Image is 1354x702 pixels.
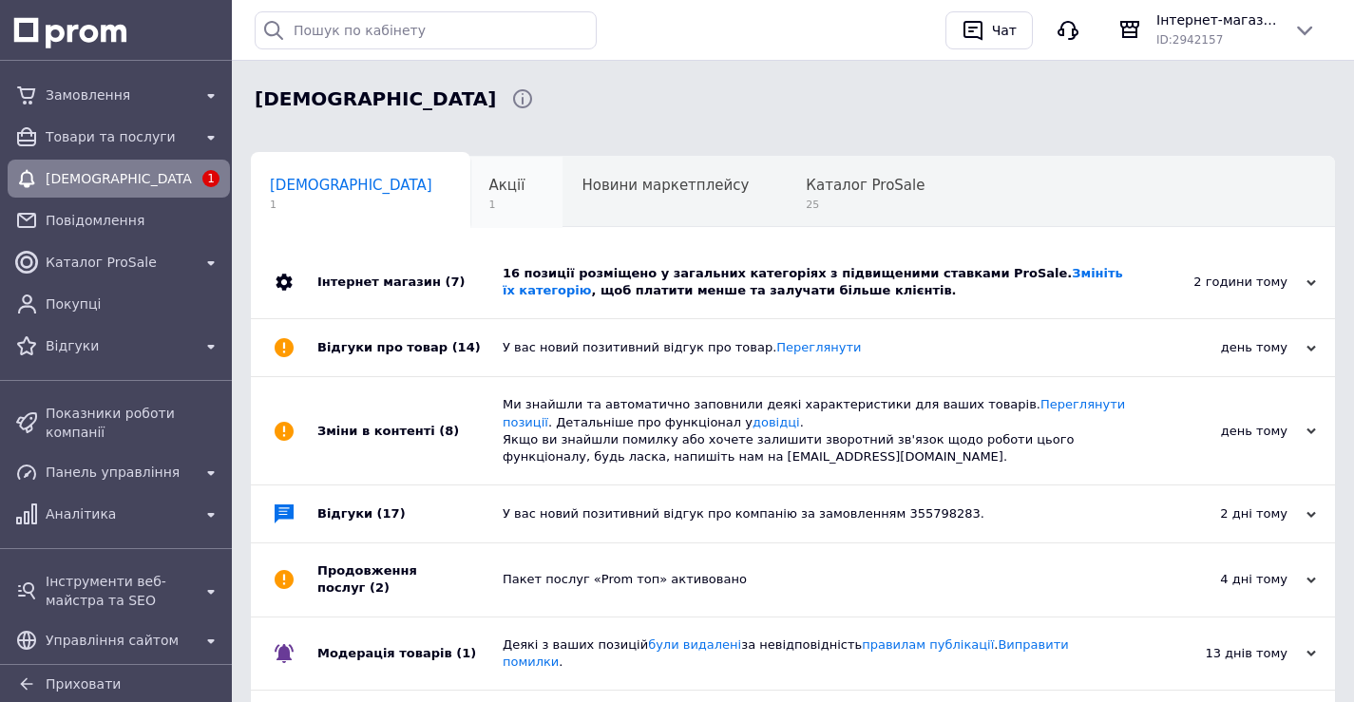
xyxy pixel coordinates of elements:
[46,631,192,650] span: Управління сайтом
[776,340,861,354] a: Переглянути
[1156,33,1223,47] span: ID: 2942157
[1126,645,1316,662] div: 13 днів тому
[46,253,192,272] span: Каталог ProSale
[1156,10,1278,29] span: Інтернет-магазин "Автостиль Дніпро"
[489,177,525,194] span: Акції
[255,85,496,113] span: Сповіщення
[503,265,1126,299] div: 16 позиції розміщено у загальних категоріях з підвищеними ставками ProSale. , щоб платити менше т...
[317,617,503,690] div: Модерація товарів
[317,377,503,484] div: Зміни в контенті
[503,637,1069,669] a: Виправити помилки
[46,676,121,692] span: Приховати
[456,646,476,660] span: (1)
[377,506,406,521] span: (17)
[46,336,192,355] span: Відгуки
[317,246,503,318] div: Інтернет магазин
[270,198,432,212] span: 1
[317,543,503,616] div: Продовження послуг
[445,275,465,289] span: (7)
[46,294,222,313] span: Покупці
[1126,274,1316,291] div: 2 години тому
[753,415,800,429] a: довідці
[46,169,192,188] span: [DEMOGRAPHIC_DATA]
[862,637,994,652] a: правилам публікації
[489,198,525,212] span: 1
[648,637,741,652] a: були видалені
[503,505,1126,522] div: У вас новий позитивний відгук про компанію за замовленням 355798283.
[317,319,503,376] div: Відгуки про товар
[370,580,390,595] span: (2)
[439,424,459,438] span: (8)
[46,85,192,104] span: Замовлення
[46,504,192,523] span: Аналітика
[988,16,1020,45] div: Чат
[202,170,219,187] span: 1
[582,177,749,194] span: Новини маркетплейсу
[503,636,1126,671] div: Деякі з ваших позицій за невідповідність . .
[1126,339,1316,356] div: день тому
[806,198,925,212] span: 25
[503,339,1126,356] div: У вас новий позитивний відгук про товар.
[1126,423,1316,440] div: день тому
[255,11,597,49] input: Пошук по кабінету
[317,485,503,542] div: Відгуки
[452,340,481,354] span: (14)
[46,211,222,230] span: Повідомлення
[945,11,1033,49] button: Чат
[46,404,222,442] span: Показники роботи компанії
[1126,505,1316,522] div: 2 дні тому
[806,177,925,194] span: Каталог ProSale
[46,127,192,146] span: Товари та послуги
[1126,571,1316,588] div: 4 дні тому
[270,177,432,194] span: [DEMOGRAPHIC_DATA]
[46,572,192,610] span: Інструменти веб-майстра та SEO
[46,463,192,482] span: Панель управління
[503,571,1126,588] div: Пакет послуг «Prom топ» активовано
[503,397,1125,428] a: Переглянути позиції
[503,396,1126,465] div: Ми знайшли та автоматично заповнили деякі характеристики для ваших товарів. . Детальніше про функ...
